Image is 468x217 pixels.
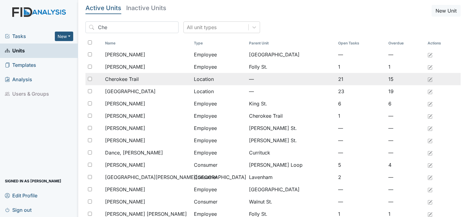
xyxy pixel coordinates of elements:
[105,63,145,70] span: [PERSON_NAME]
[336,110,386,122] td: 1
[105,161,145,169] span: [PERSON_NAME]
[386,183,425,196] td: —
[191,110,247,122] td: Employee
[386,73,425,85] td: 15
[336,48,386,61] td: —
[191,171,247,183] td: Consumer
[428,112,432,120] a: Edit
[428,88,432,95] a: Edit
[428,75,432,83] a: Edit
[105,100,145,107] span: [PERSON_NAME]
[336,38,386,48] th: Toggle SortBy
[247,196,335,208] td: Walnut St.
[428,173,432,181] a: Edit
[247,85,335,97] td: —
[336,97,386,110] td: 6
[386,110,425,122] td: —
[88,40,92,44] input: Toggle All Rows Selected
[5,205,32,215] span: Sign out
[105,124,145,132] span: [PERSON_NAME]
[247,183,335,196] td: [GEOGRAPHIC_DATA]
[5,75,32,84] span: Analysis
[336,122,386,134] td: —
[428,51,432,58] a: Edit
[105,137,145,144] span: [PERSON_NAME]
[191,147,247,159] td: Employee
[425,38,456,48] th: Actions
[5,60,36,70] span: Templates
[191,134,247,147] td: Employee
[336,61,386,73] td: 1
[191,183,247,196] td: Employee
[336,85,386,97] td: 23
[126,5,166,11] h5: Inactive Units
[105,198,145,205] span: [PERSON_NAME]
[191,122,247,134] td: Employee
[247,134,335,147] td: [PERSON_NAME] St.
[191,97,247,110] td: Employee
[247,61,335,73] td: Folly St.
[386,38,425,48] th: Toggle SortBy
[336,171,386,183] td: 2
[428,124,432,132] a: Edit
[103,38,191,48] th: Toggle SortBy
[432,5,461,17] button: New Unit
[336,73,386,85] td: 21
[336,134,386,147] td: —
[191,38,247,48] th: Toggle SortBy
[336,183,386,196] td: —
[5,46,25,55] span: Units
[386,97,425,110] td: 6
[191,73,247,85] td: Location
[5,191,37,200] span: Edit Profile
[386,196,425,208] td: —
[386,147,425,159] td: —
[247,110,335,122] td: Cherokee Trail
[105,173,246,181] span: [GEOGRAPHIC_DATA][PERSON_NAME][GEOGRAPHIC_DATA]
[247,73,335,85] td: —
[336,159,386,171] td: 5
[85,21,179,33] input: Search...
[336,196,386,208] td: —
[85,5,121,11] h5: Active Units
[386,171,425,183] td: —
[428,149,432,156] a: Edit
[105,112,145,120] span: [PERSON_NAME]
[191,159,247,171] td: Consumer
[191,85,247,97] td: Location
[386,159,425,171] td: 4
[428,186,432,193] a: Edit
[191,61,247,73] td: Employee
[386,122,425,134] td: —
[247,38,335,48] th: Toggle SortBy
[105,88,156,95] span: [GEOGRAPHIC_DATA]
[105,186,145,193] span: [PERSON_NAME]
[191,196,247,208] td: Consumer
[428,100,432,107] a: Edit
[428,161,432,169] a: Edit
[247,48,335,61] td: [GEOGRAPHIC_DATA]
[191,48,247,61] td: Employee
[5,32,55,40] a: Tasks
[247,159,335,171] td: [PERSON_NAME] Loop
[105,149,163,156] span: Dance, [PERSON_NAME]
[247,147,335,159] td: Currituck
[55,32,73,41] button: New
[428,137,432,144] a: Edit
[386,134,425,147] td: —
[5,176,61,186] span: Signed in as [PERSON_NAME]
[386,48,425,61] td: —
[336,147,386,159] td: —
[386,85,425,97] td: 19
[386,61,425,73] td: 1
[247,97,335,110] td: King St.
[428,198,432,205] a: Edit
[428,63,432,70] a: Edit
[187,24,217,31] div: All unit types
[105,51,145,58] span: [PERSON_NAME]
[105,75,139,83] span: Cherokee Trail
[247,122,335,134] td: [PERSON_NAME] St.
[247,171,335,183] td: Lavenham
